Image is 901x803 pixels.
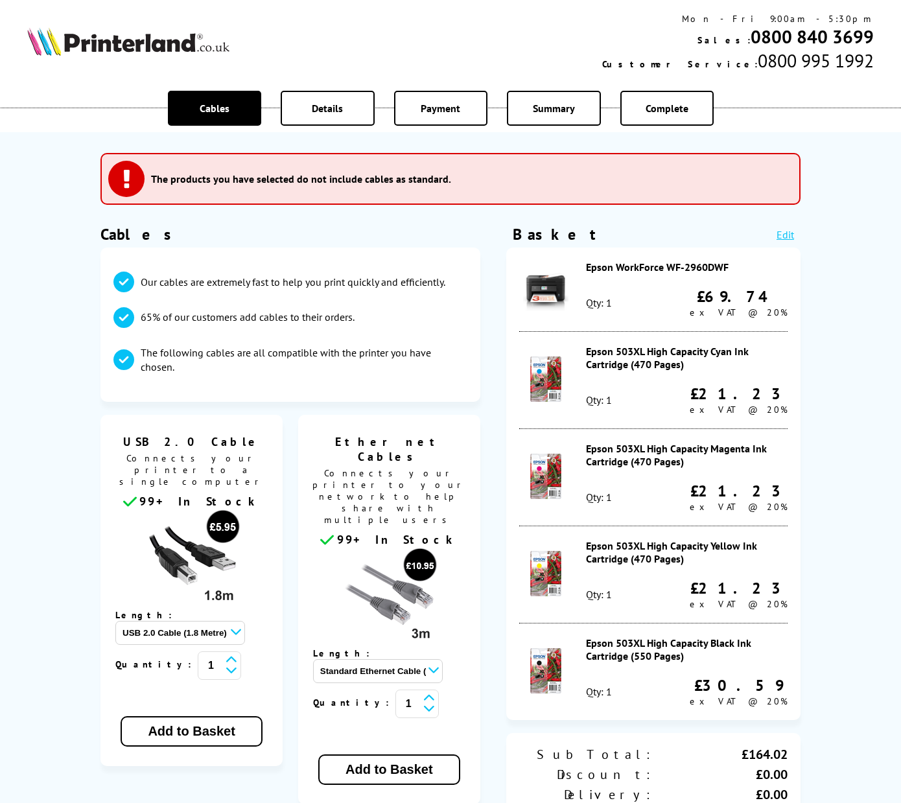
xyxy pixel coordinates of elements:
span: 99+ In Stock [139,494,260,509]
a: 0800 840 3699 [751,25,874,49]
img: Ethernet cable [340,548,438,645]
span: Length: [313,647,382,659]
div: Epson 503XL High Capacity Cyan Ink Cartridge (470 Pages) [586,345,788,371]
div: Mon - Fri 9:00am - 5:30pm [602,13,874,25]
div: £21.23 [690,578,788,598]
span: Connects your printer to a single computer [107,449,276,494]
div: £164.02 [653,746,788,763]
div: Qty: 1 [586,588,612,601]
div: £0.00 [653,786,788,803]
span: ex VAT @ 20% [690,501,788,513]
span: Quantity: [115,658,198,670]
div: £21.23 [690,384,788,404]
img: usb cable [143,509,240,607]
img: Epson 503XL High Capacity Yellow Ink Cartridge (470 Pages) [523,551,568,596]
div: Epson WorkForce WF-2960DWF [586,261,788,273]
p: The following cables are all compatible with the printer you have chosen. [141,345,467,375]
h3: The products you have selected do not include cables as standard. [151,172,451,185]
span: Payment [421,102,460,115]
div: Qty: 1 [586,491,612,504]
span: Customer Service: [602,58,758,70]
img: Epson WorkForce WF-2960DWF [523,266,568,311]
div: Epson 503XL High Capacity Black Ink Cartridge (550 Pages) [586,636,788,662]
div: £69.74 [690,286,788,307]
div: Qty: 1 [586,685,612,698]
img: Epson 503XL High Capacity Magenta Ink Cartridge (470 Pages) [523,454,568,499]
div: Epson 503XL High Capacity Magenta Ink Cartridge (470 Pages) [586,442,788,468]
div: Qty: 1 [586,393,612,406]
span: Sales: [697,34,751,46]
img: Printerland Logo [27,27,229,56]
div: Sub Total: [519,746,653,763]
div: Delivery: [519,786,653,803]
p: 65% of our customers add cables to their orders. [141,310,355,324]
div: Epson 503XL High Capacity Yellow Ink Cartridge (470 Pages) [586,539,788,565]
span: USB 2.0 Cable [110,434,273,449]
span: ex VAT @ 20% [690,307,788,318]
span: Length: [115,609,185,621]
button: Add to Basket [121,716,262,747]
span: ex VAT @ 20% [690,404,788,415]
span: Cables [200,102,229,115]
span: Complete [646,102,688,115]
div: £30.59 [690,675,788,695]
span: Ethernet Cables [308,434,471,464]
span: ex VAT @ 20% [690,598,788,610]
span: ex VAT @ 20% [690,695,788,707]
div: £21.23 [690,481,788,501]
p: Our cables are extremely fast to help you print quickly and efficiently. [141,275,445,289]
button: Add to Basket [318,754,460,785]
img: Epson 503XL High Capacity Black Ink Cartridge (550 Pages) [523,648,568,693]
span: Details [312,102,343,115]
div: £0.00 [653,766,788,783]
a: Edit [777,228,794,241]
div: Discount: [519,766,653,783]
img: Epson 503XL High Capacity Cyan Ink Cartridge (470 Pages) [523,356,568,402]
div: Basket [513,224,597,244]
span: Quantity: [313,697,395,708]
span: Connects your printer to your network to help share with multiple users [305,464,474,532]
span: Summary [533,102,575,115]
div: Qty: 1 [586,296,612,309]
span: 0800 995 1992 [758,49,874,73]
h1: Cables [100,224,480,244]
span: 99+ In Stock [337,532,458,547]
